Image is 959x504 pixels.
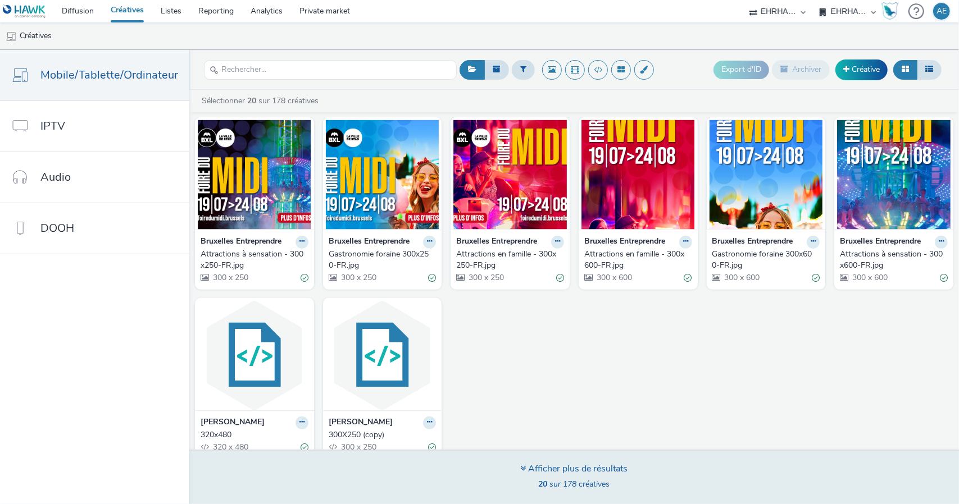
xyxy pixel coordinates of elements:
strong: 20 [539,479,548,489]
span: 300 x 250 [340,442,376,452]
a: Attractions à sensation - 300x600-FR.jpg [840,249,948,272]
div: Gastronomie foraine 300x600-FR.jpg [712,249,816,272]
strong: Bruxelles Entreprendre [456,236,537,249]
span: Audio [40,169,71,185]
a: Attractions en famille - 300x250-FR.jpg [456,249,564,272]
input: Rechercher... [204,60,457,80]
div: Attractions à sensation - 300x250-FR.jpg [201,249,304,272]
strong: Bruxelles Entreprendre [584,236,665,249]
img: 300X250 (copy) visual [326,301,439,410]
img: Hawk Academy [881,2,898,20]
img: Attractions en famille - 300x250-FR.jpg visual [453,120,567,230]
a: 320x480 [201,429,308,441]
div: Valide [684,272,692,284]
div: Attractions en famille - 300x250-FR.jpg [456,249,560,272]
a: Créative [835,59,888,80]
a: Sélectionner sur 178 créatives [201,95,323,106]
span: 300 x 250 [467,272,504,283]
span: 300 x 250 [212,272,248,283]
strong: Bruxelles Entreprendre [201,236,281,249]
strong: [PERSON_NAME] [329,416,393,429]
span: IPTV [40,118,65,134]
span: Mobile/Tablette/Ordinateur [40,67,178,83]
span: DOOH [40,220,74,236]
div: Valide [812,272,820,284]
a: 300X250 (copy) [329,429,437,441]
strong: Bruxelles Entreprendre [712,236,793,249]
a: Attractions à sensation - 300x250-FR.jpg [201,249,308,272]
button: Grille [893,60,917,79]
strong: Bruxelles Entreprendre [840,236,921,249]
div: Valide [428,272,436,284]
img: Attractions à sensation - 300x600-FR.jpg visual [837,120,951,230]
div: Valide [940,272,948,284]
span: sur 178 créatives [539,479,610,489]
div: Valide [556,272,564,284]
button: Archiver [772,60,830,79]
button: Export d'ID [713,61,769,79]
strong: Bruxelles Entreprendre [329,236,410,249]
span: 300 x 250 [340,272,376,283]
strong: 20 [247,95,256,106]
div: Valide [428,442,436,453]
img: 320x480 visual [198,301,311,410]
span: 300 x 600 [724,272,760,283]
div: 300X250 (copy) [329,429,432,441]
div: Afficher plus de résultats [521,462,628,475]
a: Hawk Academy [881,2,903,20]
a: Gastronomie foraine 300x250-FR.jpg [329,249,437,272]
div: Attractions en famille - 300x600-FR.jpg [584,249,688,272]
div: Attractions à sensation - 300x600-FR.jpg [840,249,943,272]
img: Attractions en famille - 300x600-FR.jpg visual [581,120,695,230]
button: Liste [917,60,942,79]
span: 300 x 600 [851,272,888,283]
a: Gastronomie foraine 300x600-FR.jpg [712,249,820,272]
div: 320x480 [201,429,304,441]
img: Gastronomie foraine 300x600-FR.jpg visual [710,120,823,230]
strong: [PERSON_NAME] [201,416,265,429]
div: Gastronomie foraine 300x250-FR.jpg [329,249,432,272]
div: AE [937,3,947,20]
span: 300 x 600 [596,272,632,283]
div: Valide [301,272,308,284]
img: Gastronomie foraine 300x250-FR.jpg visual [326,120,439,230]
img: Attractions à sensation - 300x250-FR.jpg visual [198,120,311,230]
a: Attractions en famille - 300x600-FR.jpg [584,249,692,272]
span: 320 x 480 [212,442,248,452]
div: Valide [301,442,308,453]
img: undefined Logo [3,4,46,19]
img: mobile [6,31,17,42]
